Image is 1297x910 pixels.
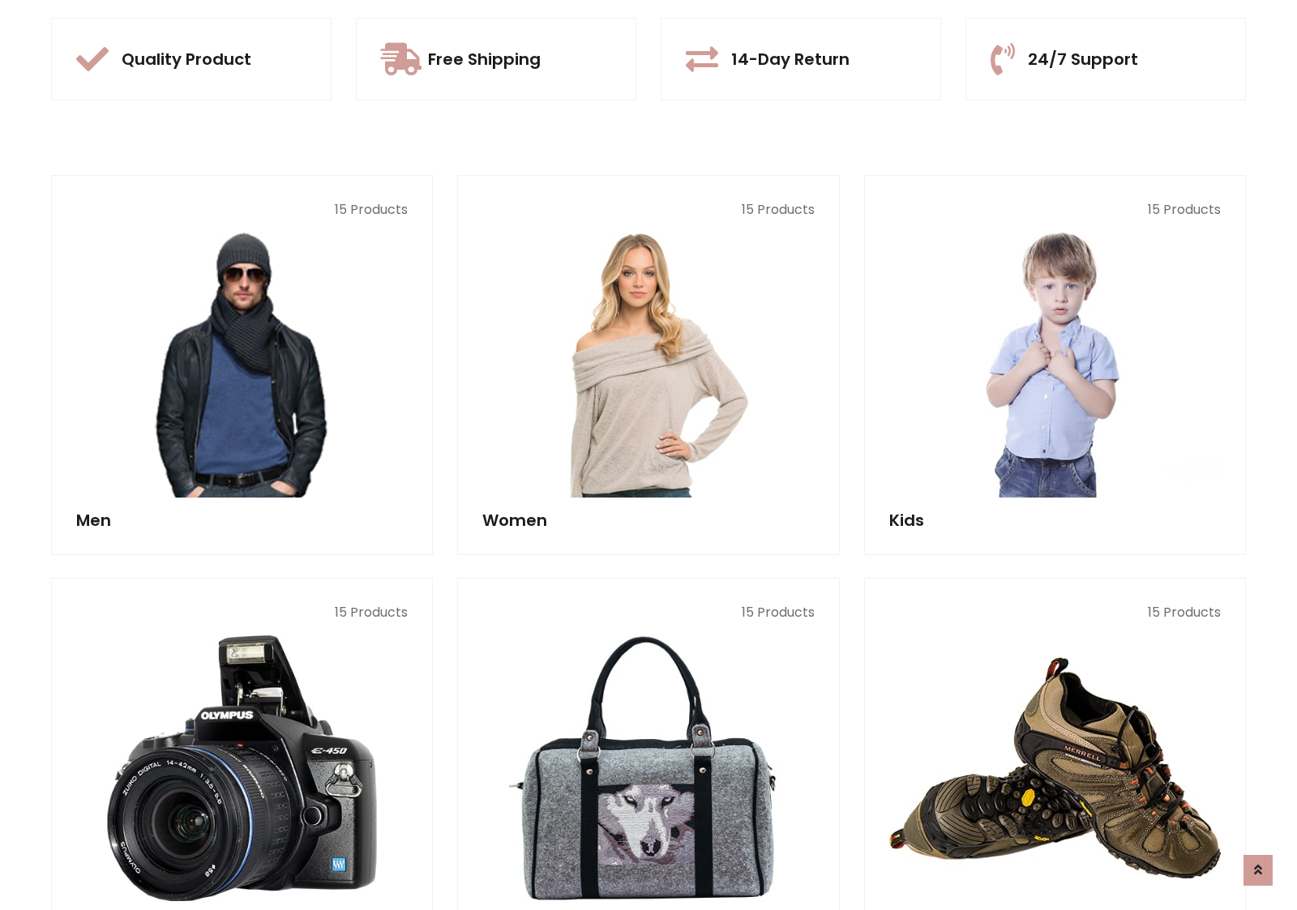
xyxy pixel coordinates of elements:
[122,49,251,69] h5: Quality Product
[76,200,408,220] p: 15 Products
[889,603,1221,622] p: 15 Products
[731,49,850,69] h5: 14-Day Return
[482,603,814,622] p: 15 Products
[76,511,408,530] h5: Men
[482,511,814,530] h5: Women
[889,511,1221,530] h5: Kids
[1028,49,1138,69] h5: 24/7 Support
[428,49,541,69] h5: Free Shipping
[889,200,1221,220] p: 15 Products
[482,200,814,220] p: 15 Products
[76,603,408,622] p: 15 Products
